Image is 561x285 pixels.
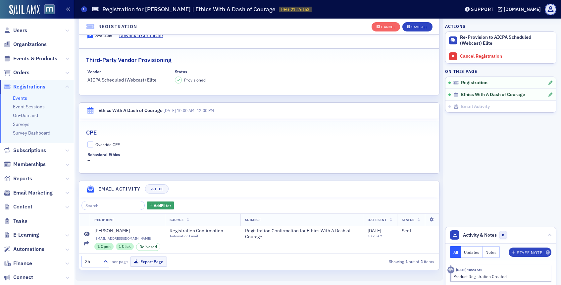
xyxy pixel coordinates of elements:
span: E-Learning [13,231,39,239]
span: Users [13,27,27,34]
button: Hide [145,184,168,194]
a: E-Learning [4,231,39,239]
span: [EMAIL_ADDRESS][DOMAIN_NAME] [94,236,160,241]
span: Registration [461,80,487,86]
div: Override CPE [95,142,120,147]
strong: 1 [419,258,424,264]
button: Staff Note [509,248,551,257]
div: Available [95,32,112,38]
div: Re-Provision to AICPA Scheduled (Webcast) Elite [460,34,553,46]
span: Automations [13,246,44,253]
span: 0 [499,231,507,239]
span: Events & Products [13,55,57,62]
div: 1 Open [94,243,114,250]
div: Status [175,69,187,74]
input: Available [87,32,93,38]
button: Updates [461,246,483,258]
span: Subscriptions [13,147,46,154]
span: AICPA Scheduled (Webcast) Elite [87,77,168,84]
button: Save All [402,22,432,31]
div: Cancel [381,25,395,29]
span: Registration Confirmation for Ethics With A Dash of Courage [245,228,358,240]
a: Organizations [4,41,47,48]
span: Orders [13,69,29,76]
div: Vendor [87,69,101,74]
span: Finance [13,260,32,267]
a: Automations [4,246,44,253]
button: All [450,246,461,258]
span: Tasks [13,217,27,225]
span: Profile [545,4,556,15]
strong: 1 [404,258,409,264]
time: 10:23 AM [368,234,382,238]
div: Delivered [136,243,160,251]
span: Connect [13,274,33,281]
span: Recipient [94,217,114,222]
span: Email Activity [461,104,490,110]
img: SailAMX [44,4,55,15]
div: Behavioral Ethics [87,152,120,157]
time: 10:00 AM [177,108,194,113]
a: Events [13,95,27,101]
span: Activity & Notes [463,232,497,239]
a: Reports [4,175,32,182]
div: Showing out of items [321,258,434,264]
label: per page [112,258,128,264]
div: 25 [85,258,99,265]
span: Source [170,217,184,222]
span: Registration Confirmation [170,228,230,234]
button: Cancel [372,22,400,31]
button: Re-Provision to AICPA Scheduled (Webcast) Elite [445,32,556,49]
span: Organizations [13,41,47,48]
div: [PERSON_NAME] [94,228,130,234]
input: Search… [81,201,145,210]
div: Save All [411,25,427,29]
button: Export Page [130,256,167,267]
a: On-Demand [13,112,38,118]
div: Sent [402,228,434,234]
span: Reports [13,175,32,182]
h2: Third-Party Vendor Provisioning [86,56,171,64]
div: Automation Email [170,234,230,238]
div: Support [471,6,494,12]
h4: On this page [445,68,556,74]
a: [PERSON_NAME] [94,228,160,234]
a: Users [4,27,27,34]
span: Email Marketing [13,189,53,197]
button: Notes [483,246,500,258]
span: Provisioned [184,77,206,83]
h4: Actions [445,23,466,29]
div: Staff Note [517,251,542,255]
input: Override CPE [87,142,93,147]
button: [DOMAIN_NAME] [498,7,543,12]
h4: Registration [98,23,137,30]
span: Subject [245,217,261,222]
a: Event Sessions [13,104,45,110]
a: Content [4,203,32,210]
a: Registrations [4,83,45,90]
h1: Registration for [PERSON_NAME] | Ethics With A Dash of Courage [102,5,276,13]
img: SailAMX [9,5,40,15]
a: Email Marketing [4,189,53,197]
span: REG-21276153 [281,7,309,12]
time: 8/18/2025 10:23 AM [456,267,482,272]
a: Registration ConfirmationAutomation Email [170,228,236,238]
a: View Homepage [40,4,55,16]
span: Registrations [13,83,45,90]
span: [DATE] [164,108,176,113]
div: – [87,152,168,164]
span: Memberships [13,161,46,168]
a: Connect [4,274,33,281]
a: Events & Products [4,55,57,62]
a: Survey Dashboard [13,130,50,136]
div: Activity [447,266,454,273]
a: Orders [4,69,29,76]
h4: Email Activity [98,186,141,193]
a: Surveys [13,121,29,127]
span: Add Filter [154,202,171,208]
a: Cancel Registration [445,49,556,63]
div: Cancel Registration [460,53,553,59]
span: Status [402,217,415,222]
a: Subscriptions [4,147,46,154]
